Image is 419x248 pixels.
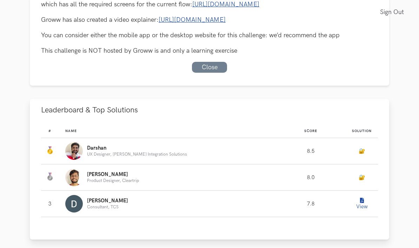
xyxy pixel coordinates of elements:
p: [PERSON_NAME] [87,172,139,177]
td: 7.8 [275,191,346,217]
img: Silver Medal [46,172,54,181]
span: Score [304,129,317,133]
img: Gold Medal [46,146,54,155]
p: You can consider either the mobile app or the desktop website for this challenge: we’d recommend ... [41,31,378,40]
button: View [355,197,369,211]
a: [URL][DOMAIN_NAME] [159,16,226,24]
a: 🔐 [359,175,365,181]
a: [URL][DOMAIN_NAME] [192,1,259,8]
p: [PERSON_NAME] [87,198,128,204]
img: Profile photo [65,195,83,213]
a: Sign Out [380,4,408,20]
p: This challenge is NOT hosted by Groww is and only a learning exercise [41,46,378,55]
a: 🔐 [359,148,365,154]
p: Groww has also created a video explainer: [41,15,378,24]
span: Leaderboard & Top Solutions [41,105,138,115]
td: 3 [41,191,65,217]
p: Consultant, TCS [87,205,128,209]
p: Darshan [87,145,187,151]
div: Leaderboard & Top Solutions [30,121,389,240]
td: 8.5 [275,138,346,164]
span: # [48,129,51,133]
p: UX Designer, [PERSON_NAME] Integration Solutions [87,152,187,157]
table: Leaderboard [41,123,378,217]
td: 8.0 [275,164,346,191]
img: Profile photo [65,169,83,186]
button: Leaderboard & Top Solutions [30,99,389,121]
span: Name [65,129,77,133]
p: Product Designer, Cleartrip [87,178,139,183]
a: Close [192,62,227,73]
img: Profile photo [65,142,83,160]
span: Solution [352,129,372,133]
